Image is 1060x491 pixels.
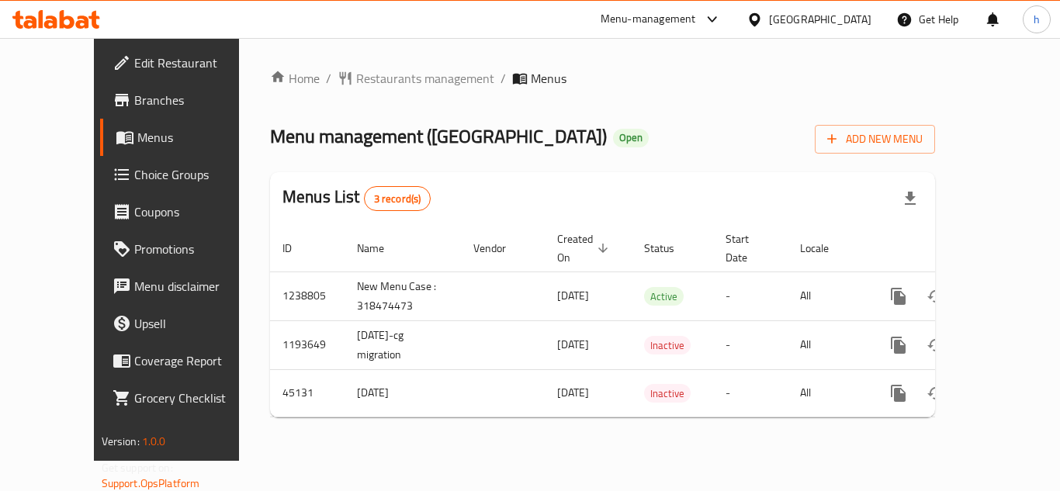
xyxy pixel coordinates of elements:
button: more [880,278,917,315]
span: Inactive [644,337,691,354]
button: more [880,375,917,412]
div: Open [613,129,649,147]
span: Open [613,131,649,144]
span: Promotions [134,240,258,258]
span: Add New Menu [827,130,923,149]
td: 1238805 [270,271,345,320]
span: Upsell [134,314,258,333]
a: Menus [100,119,271,156]
div: Export file [892,180,929,217]
a: Promotions [100,230,271,268]
span: Coupons [134,202,258,221]
a: Branches [100,81,271,119]
span: ID [282,239,312,258]
span: Choice Groups [134,165,258,184]
button: Add New Menu [815,125,935,154]
a: Menu disclaimer [100,268,271,305]
span: Version: [102,431,140,451]
span: 3 record(s) [365,192,431,206]
div: Inactive [644,384,691,403]
span: Edit Restaurant [134,54,258,72]
td: [DATE]-cg migration [345,320,461,369]
span: [DATE] [557,285,589,306]
span: Created On [557,230,613,267]
span: 1.0.0 [142,431,166,451]
a: Upsell [100,305,271,342]
a: Grocery Checklist [100,379,271,417]
span: [DATE] [557,334,589,354]
td: All [788,320,868,369]
span: Menu disclaimer [134,277,258,296]
a: Edit Restaurant [100,44,271,81]
td: New Menu Case : 318474473 [345,271,461,320]
span: Start Date [726,230,769,267]
span: Locale [800,239,849,258]
span: [DATE] [557,382,589,403]
span: Active [644,288,684,306]
td: - [713,320,788,369]
h2: Menus List [282,185,431,211]
div: [GEOGRAPHIC_DATA] [769,11,871,28]
span: Vendor [473,239,526,258]
span: Get support on: [102,458,173,478]
span: Grocery Checklist [134,389,258,407]
td: [DATE] [345,369,461,417]
td: 45131 [270,369,345,417]
a: Coupons [100,193,271,230]
button: Change Status [917,375,954,412]
span: Coverage Report [134,351,258,370]
td: All [788,271,868,320]
td: - [713,271,788,320]
a: Choice Groups [100,156,271,193]
td: All [788,369,868,417]
span: Menu management ( [GEOGRAPHIC_DATA] ) [270,119,607,154]
div: Active [644,287,684,306]
span: Menus [137,128,258,147]
td: - [713,369,788,417]
div: Menu-management [601,10,696,29]
span: Restaurants management [356,69,494,88]
span: Status [644,239,695,258]
div: Total records count [364,186,431,211]
button: Change Status [917,278,954,315]
span: Name [357,239,404,258]
a: Restaurants management [338,69,494,88]
li: / [501,69,506,88]
span: h [1034,11,1040,28]
th: Actions [868,225,1041,272]
span: Branches [134,91,258,109]
button: more [880,327,917,364]
span: Menus [531,69,566,88]
a: Coverage Report [100,342,271,379]
span: Inactive [644,385,691,403]
a: Home [270,69,320,88]
td: 1193649 [270,320,345,369]
div: Inactive [644,336,691,354]
button: Change Status [917,327,954,364]
li: / [326,69,331,88]
table: enhanced table [270,225,1041,417]
nav: breadcrumb [270,69,935,88]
